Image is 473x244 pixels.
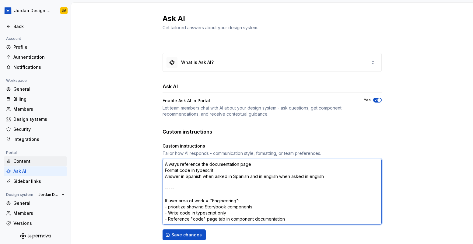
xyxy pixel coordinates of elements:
[163,229,206,240] button: Save changes
[13,96,65,102] div: Billing
[4,84,67,94] a: General
[4,191,36,198] div: Design system
[163,128,212,135] h3: Custom instructions
[163,83,178,90] h3: Ask AI
[163,25,258,30] span: Get tailored answers about your design system.
[163,14,374,23] h2: Ask AI
[13,54,65,60] div: Authentication
[4,124,67,134] a: Security
[13,126,65,132] div: Security
[13,220,65,226] div: Versions
[163,143,205,149] div: Custom instructions
[4,134,67,144] a: Integrations
[1,4,69,17] button: Jordan Design SystemJM
[4,104,67,114] a: Members
[4,114,67,124] a: Design systems
[13,23,65,30] div: Back
[163,98,210,104] div: Enable Ask AI in Portal
[4,35,23,42] div: Account
[13,106,65,112] div: Members
[4,208,67,218] a: Members
[163,150,382,156] div: Tailor how AI responds - communication style, formatting, or team preferences.
[4,218,67,228] a: Versions
[13,178,65,184] div: Sidebar links
[4,166,67,176] a: Ask AI
[4,22,67,31] a: Back
[4,149,19,156] div: Portal
[13,44,65,50] div: Profile
[181,59,214,65] div: What is Ask AI?
[364,98,371,103] label: Yes
[4,176,67,186] a: Sidebar links
[13,136,65,142] div: Integrations
[163,159,382,225] textarea: Always reference the documentation page Format code in typescrit Answer in Spanish when asked in ...
[4,198,67,208] a: General
[4,94,67,104] a: Billing
[20,233,51,239] svg: Supernova Logo
[13,116,65,122] div: Design systems
[13,168,65,174] div: Ask AI
[13,158,65,164] div: Content
[4,42,67,52] a: Profile
[13,64,65,70] div: Notifications
[171,232,202,238] span: Save changes
[38,192,59,197] span: Jordan Design System
[13,86,65,92] div: General
[4,156,67,166] a: Content
[13,210,65,216] div: Members
[4,52,67,62] a: Authentication
[4,7,12,14] img: 049812b6-2877-400d-9dc9-987621144c16.png
[163,105,353,117] div: Let team members chat with AI about your design system - ask questions, get component recommendat...
[14,8,53,14] div: Jordan Design System
[4,62,67,72] a: Notifications
[13,200,65,206] div: General
[61,8,66,13] div: JM
[4,77,29,84] div: Workspace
